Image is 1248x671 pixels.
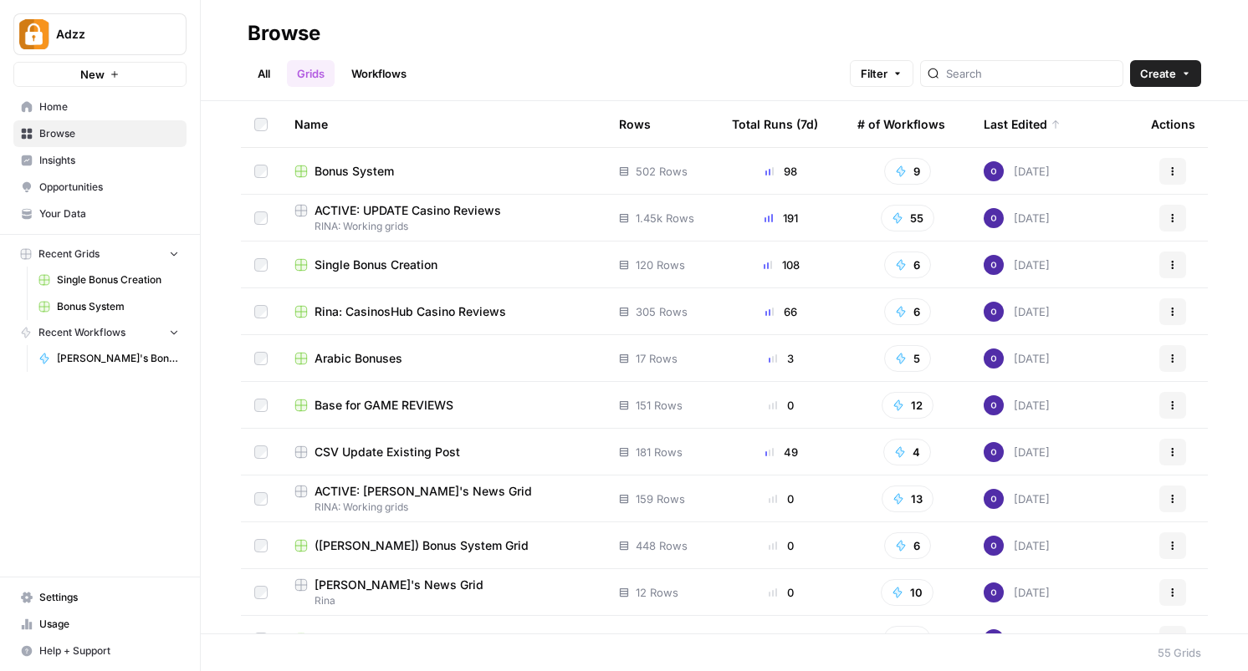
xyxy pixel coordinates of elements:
div: [DATE] [984,348,1050,369]
img: c47u9ku7g2b7umnumlgy64eel5a2 [984,582,1004,602]
a: All [248,60,280,87]
span: [PERSON_NAME]'s Bonus Text Creation ARABIC [57,351,179,366]
a: ACTIVE: UPDATE Casino ReviewsRINA: Working grids [294,202,592,234]
span: 120 Rows [636,257,685,273]
span: 17 Rows [636,350,678,367]
span: 12 Rows [636,584,678,601]
div: [DATE] [984,582,1050,602]
div: [DATE] [984,442,1050,462]
a: Grids [287,60,335,87]
img: c47u9ku7g2b7umnumlgy64eel5a2 [984,395,1004,415]
div: [DATE] [984,489,1050,509]
span: RINA: Working grids [294,219,592,234]
a: Rina: CasinosHub Casino Reviews [294,303,592,320]
div: [DATE] [984,255,1050,275]
div: Last Edited [984,101,1061,147]
span: 151 Rows [636,397,683,414]
span: Bonus System [315,163,394,180]
span: Single Bonus Creation [315,257,437,273]
div: Total Runs (7d) [732,101,818,147]
span: Arabic Bonuses [315,350,402,367]
button: 6 [884,298,931,325]
div: 55 Grids [1158,644,1201,661]
div: 66 [732,303,831,320]
span: Single Bonus Creation [57,272,179,287]
img: c47u9ku7g2b7umnumlgy64eel5a2 [984,348,1004,369]
a: Single Bonus Creation [31,267,187,293]
button: 12 [882,392,933,419]
a: Base for GAME REVIEWS [294,397,592,414]
span: Create [1140,65,1176,82]
span: Help + Support [39,643,179,658]
button: Workspace: Adzz [13,13,187,55]
div: 98 [732,163,831,180]
button: 55 [881,205,934,231]
img: Adzz Logo [19,19,49,49]
button: 10 [881,579,933,606]
img: c47u9ku7g2b7umnumlgy64eel5a2 [984,442,1004,462]
span: 1.45k Rows [636,210,694,226]
span: [PERSON_NAME]'s News Grid [315,577,483,593]
div: # of Workflows [857,101,945,147]
a: Bonus System [31,293,187,320]
a: ACTIVE: [PERSON_NAME]'s News GridRINA: Working grids [294,483,592,515]
a: CSV Update Existing Post [294,444,592,460]
span: 47 Rows [636,631,680,648]
a: ([PERSON_NAME]) Bonus System Grid [294,537,592,554]
span: New [80,66,105,83]
button: 9 [884,158,931,185]
div: [DATE] [984,302,1050,322]
span: 502 Rows [636,163,688,180]
div: 0 [732,537,831,554]
span: Your Data [39,206,179,221]
button: 6 [884,532,931,559]
div: 3 [732,350,831,367]
span: Bonus System [57,299,179,314]
img: c47u9ku7g2b7umnumlgy64eel5a2 [984,536,1004,556]
div: Name [294,101,592,147]
button: 4 [883,626,931,653]
span: Recent Grids [38,247,100,262]
span: 181 Rows [636,444,683,460]
span: Insights [39,153,179,168]
a: Bonus System [294,163,592,180]
span: RINA: Working grids [294,500,592,515]
span: Rina: CasinosHub Casino Reviews [315,303,506,320]
div: [DATE] [984,536,1050,556]
a: Your Data [13,201,187,227]
span: Opportunities [39,180,179,195]
div: [DATE] [984,208,1050,228]
div: [DATE] [984,161,1050,181]
span: Settings [39,590,179,605]
div: 0 [732,491,831,507]
a: [PERSON_NAME]'s News GridRina [294,577,592,608]
button: 6 [884,252,931,278]
button: 13 [882,485,933,512]
span: Adzz [56,26,157,43]
span: Usage [39,617,179,632]
button: 5 [884,345,931,372]
div: Rows [619,101,651,147]
div: Browse [248,20,320,47]
img: c47u9ku7g2b7umnumlgy64eel5a2 [984,302,1004,322]
span: Recent Workflows [38,325,125,340]
a: Home [13,94,187,120]
div: 191 [732,210,831,226]
a: [PERSON_NAME]'s Experiment [294,631,592,648]
span: ACTIVE: UPDATE Casino Reviews [315,202,501,219]
span: ([PERSON_NAME]) Bonus System Grid [315,537,529,554]
a: Single Bonus Creation [294,257,592,273]
span: Rina [294,593,592,608]
a: Arabic Bonuses [294,350,592,367]
span: ACTIVE: [PERSON_NAME]'s News Grid [315,483,532,500]
a: Browse [13,120,187,147]
a: [PERSON_NAME]'s Bonus Text Creation ARABIC [31,345,187,372]
div: Actions [1151,101,1195,147]
span: 448 Rows [636,537,688,554]
div: 108 [732,257,831,273]
div: 0 [732,631,831,648]
span: CSV Update Existing Post [315,444,460,460]
div: [DATE] [984,395,1050,415]
span: 159 Rows [636,491,685,507]
img: c47u9ku7g2b7umnumlgy64eel5a2 [984,629,1004,649]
